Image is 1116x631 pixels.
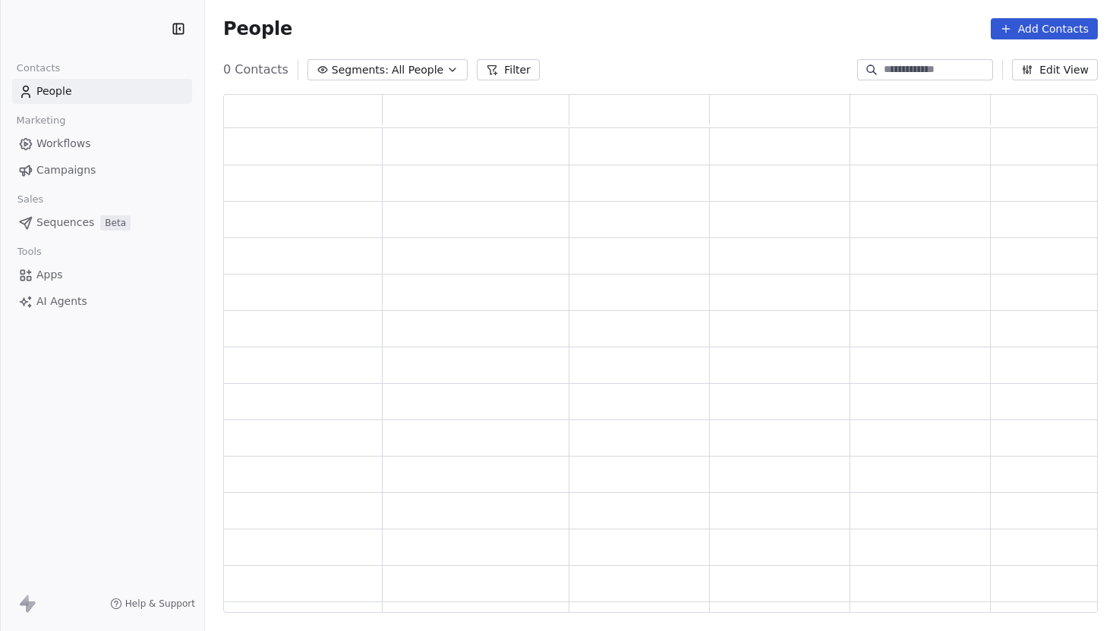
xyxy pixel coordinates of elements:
span: Tools [11,240,48,263]
a: Workflows [12,131,192,156]
span: 0 Contacts [223,61,288,79]
a: Apps [12,262,192,287]
span: Beta [100,215,131,231]
span: Sales [11,188,50,211]
a: SequencesBeta [12,210,192,235]
span: Marketing [10,109,72,132]
span: People [223,17,292,40]
span: Apps [36,267,63,283]
a: Campaigns [12,158,192,183]
span: Segments: [332,62,389,78]
a: Help & Support [110,598,195,610]
span: Help & Support [125,598,195,610]
a: AI Agents [12,289,192,314]
span: All People [392,62,443,78]
span: AI Agents [36,294,87,309]
button: Edit View [1012,59,1098,80]
a: People [12,79,192,104]
span: Contacts [10,57,67,80]
span: Workflows [36,136,91,152]
span: People [36,83,72,99]
button: Filter [477,59,540,80]
span: Sequences [36,215,94,231]
button: Add Contacts [991,18,1098,39]
span: Campaigns [36,162,96,178]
